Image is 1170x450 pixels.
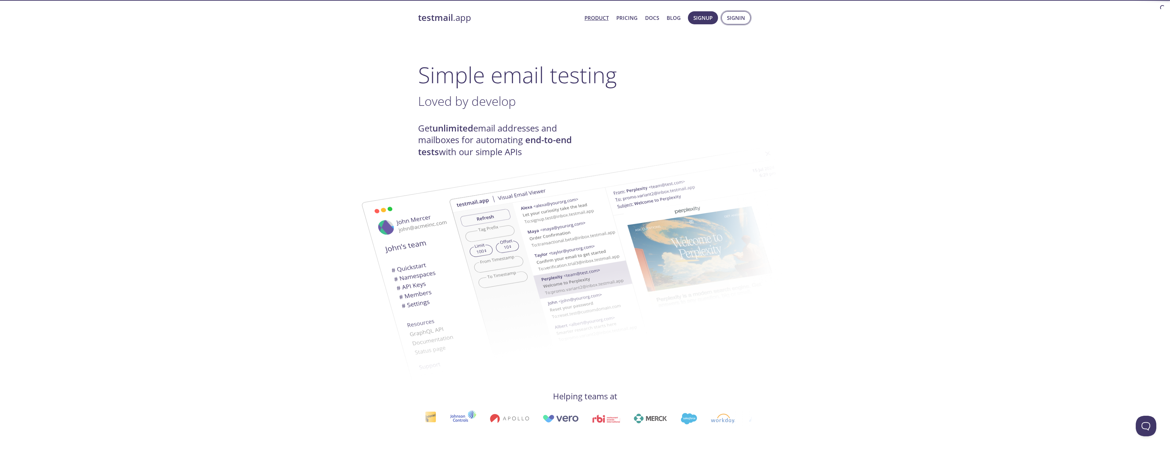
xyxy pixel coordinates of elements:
span: Signup [693,13,713,22]
a: Product [584,13,609,22]
h4: Get email addresses and mailboxes for automating with our simple APIs [418,123,585,158]
img: vero [543,415,579,423]
img: apollo [490,414,529,423]
img: testmail-email-viewer [336,159,706,390]
a: testmail.app [418,12,579,24]
img: testmail-email-viewer [449,136,819,368]
img: johnsoncontrols [450,410,476,427]
strong: testmail [418,12,453,24]
img: rbi [592,415,620,423]
button: Signin [721,11,751,24]
strong: end-to-end tests [418,134,572,158]
h4: Helping teams at [418,391,752,402]
button: Signup [688,11,718,24]
a: Docs [645,13,659,22]
span: Loved by develop [418,92,516,110]
img: salesforce [681,413,697,424]
img: workday [711,414,735,423]
h1: Simple email testing [418,62,752,88]
span: Signin [727,13,745,22]
a: Blog [667,13,681,22]
iframe: Help Scout Beacon - Open [1136,416,1156,436]
a: Pricing [616,13,638,22]
strong: unlimited [432,122,473,134]
img: merck [634,414,667,423]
